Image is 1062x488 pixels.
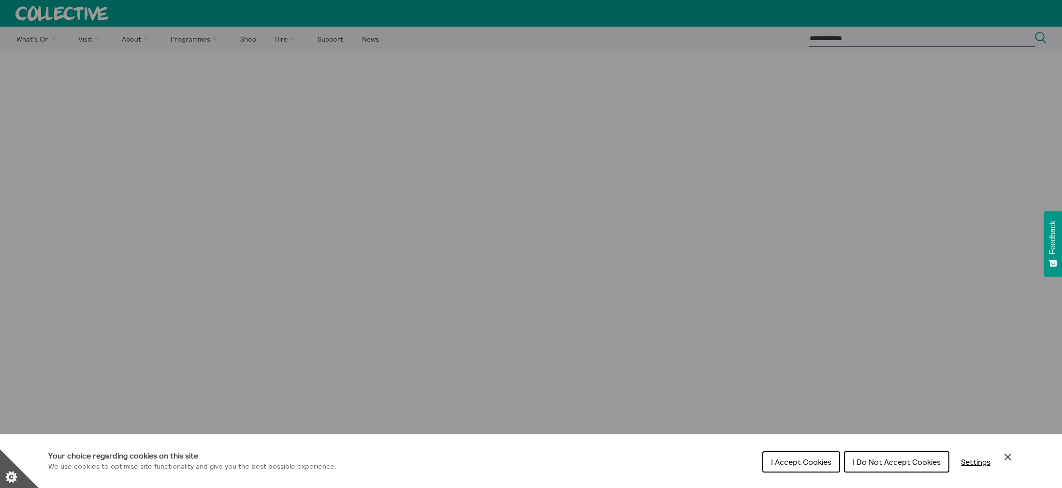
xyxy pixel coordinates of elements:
[771,457,831,467] span: I Accept Cookies
[961,457,990,467] span: Settings
[762,451,840,473] button: I Accept Cookies
[1044,211,1062,277] button: Feedback - Show survey
[48,450,336,461] h1: Your choice regarding cookies on this site
[48,461,336,472] p: We use cookies to optimise site functionality and give you the best possible experience.
[1002,451,1014,463] button: Close Cookie Control
[953,452,998,472] button: Settings
[1048,221,1057,254] span: Feedback
[853,457,941,467] span: I Do Not Accept Cookies
[844,451,949,473] button: I Do Not Accept Cookies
